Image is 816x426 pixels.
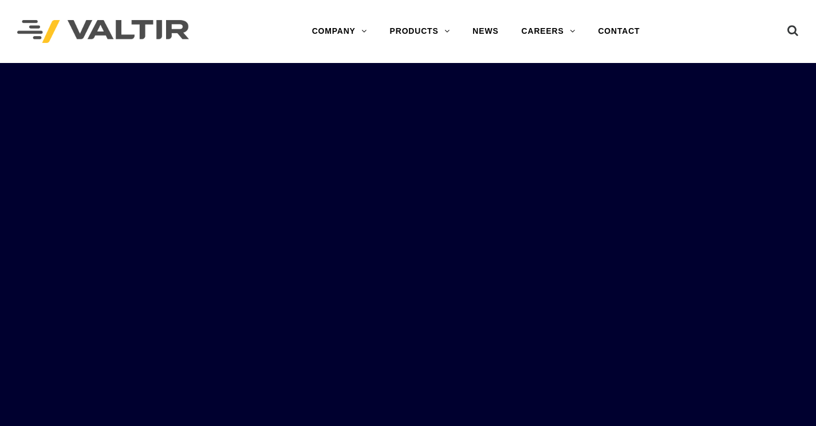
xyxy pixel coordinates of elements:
[301,20,379,43] a: COMPANY
[461,20,510,43] a: NEWS
[510,20,587,43] a: CAREERS
[586,20,651,43] a: CONTACT
[17,20,189,44] img: Valtir
[379,20,462,43] a: PRODUCTS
